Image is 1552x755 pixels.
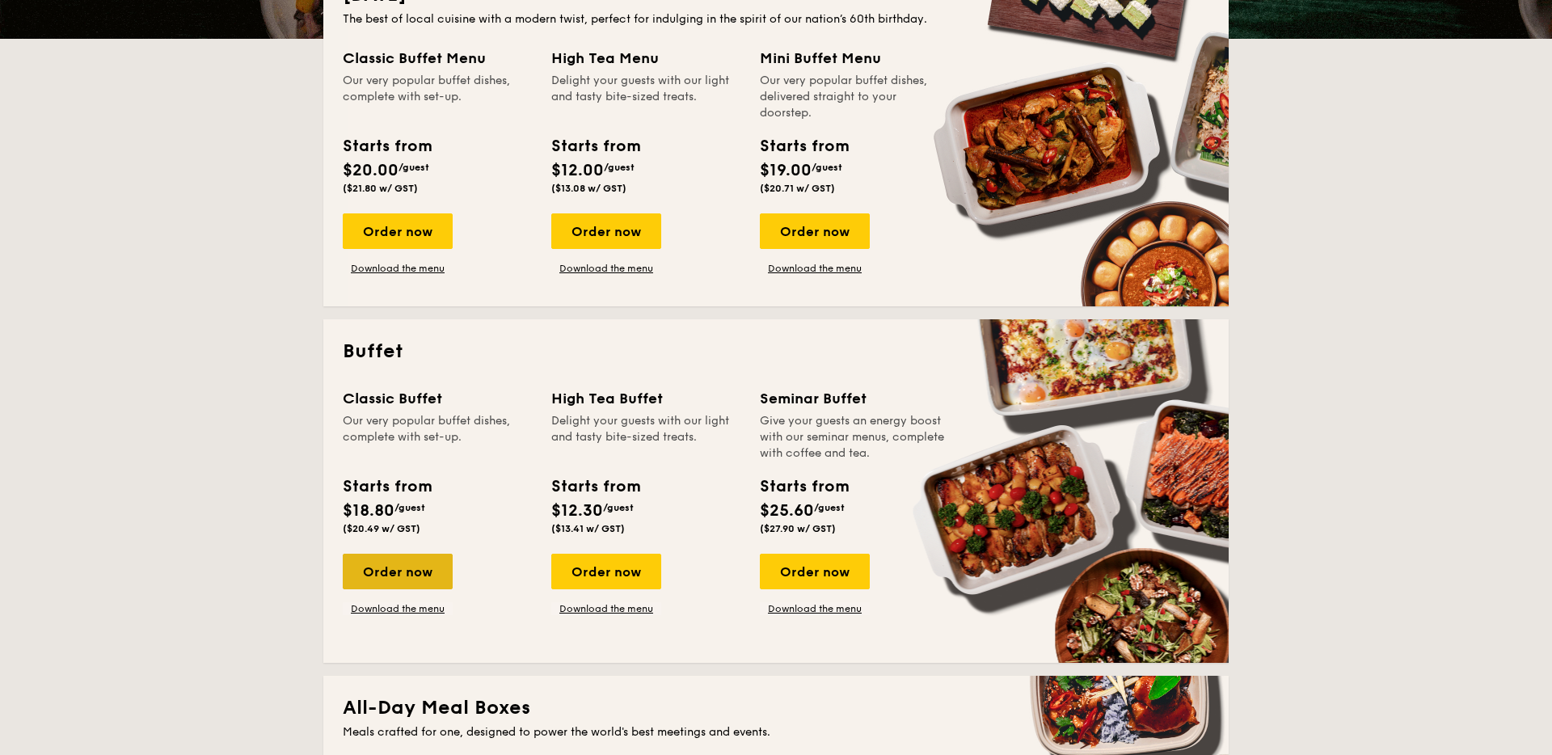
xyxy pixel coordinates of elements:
[343,387,532,410] div: Classic Buffet
[343,262,453,275] a: Download the menu
[551,413,740,462] div: Delight your guests with our light and tasty bite-sized treats.
[551,183,626,194] span: ($13.08 w/ GST)
[343,724,1209,740] div: Meals crafted for one, designed to power the world's best meetings and events.
[814,502,845,513] span: /guest
[343,501,394,521] span: $18.80
[343,161,399,180] span: $20.00
[760,213,870,249] div: Order now
[551,387,740,410] div: High Tea Buffet
[343,134,431,158] div: Starts from
[343,602,453,615] a: Download the menu
[760,73,949,121] div: Our very popular buffet dishes, delivered straight to your doorstep.
[760,134,848,158] div: Starts from
[394,502,425,513] span: /guest
[551,134,639,158] div: Starts from
[604,162,635,173] span: /guest
[343,47,532,70] div: Classic Buffet Menu
[760,183,835,194] span: ($20.71 w/ GST)
[760,523,836,534] span: ($27.90 w/ GST)
[551,602,661,615] a: Download the menu
[760,475,848,499] div: Starts from
[603,502,634,513] span: /guest
[399,162,429,173] span: /guest
[551,213,661,249] div: Order now
[343,213,453,249] div: Order now
[812,162,842,173] span: /guest
[551,73,740,121] div: Delight your guests with our light and tasty bite-sized treats.
[760,501,814,521] span: $25.60
[343,11,1209,27] div: The best of local cuisine with a modern twist, perfect for indulging in the spirit of our nation’...
[343,475,431,499] div: Starts from
[551,501,603,521] span: $12.30
[343,554,453,589] div: Order now
[760,602,870,615] a: Download the menu
[343,413,532,462] div: Our very popular buffet dishes, complete with set-up.
[551,262,661,275] a: Download the menu
[551,523,625,534] span: ($13.41 w/ GST)
[551,47,740,70] div: High Tea Menu
[551,554,661,589] div: Order now
[343,339,1209,365] h2: Buffet
[551,475,639,499] div: Starts from
[343,183,418,194] span: ($21.80 w/ GST)
[760,387,949,410] div: Seminar Buffet
[343,695,1209,721] h2: All-Day Meal Boxes
[760,161,812,180] span: $19.00
[760,47,949,70] div: Mini Buffet Menu
[343,73,532,121] div: Our very popular buffet dishes, complete with set-up.
[760,554,870,589] div: Order now
[551,161,604,180] span: $12.00
[760,413,949,462] div: Give your guests an energy boost with our seminar menus, complete with coffee and tea.
[343,523,420,534] span: ($20.49 w/ GST)
[760,262,870,275] a: Download the menu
